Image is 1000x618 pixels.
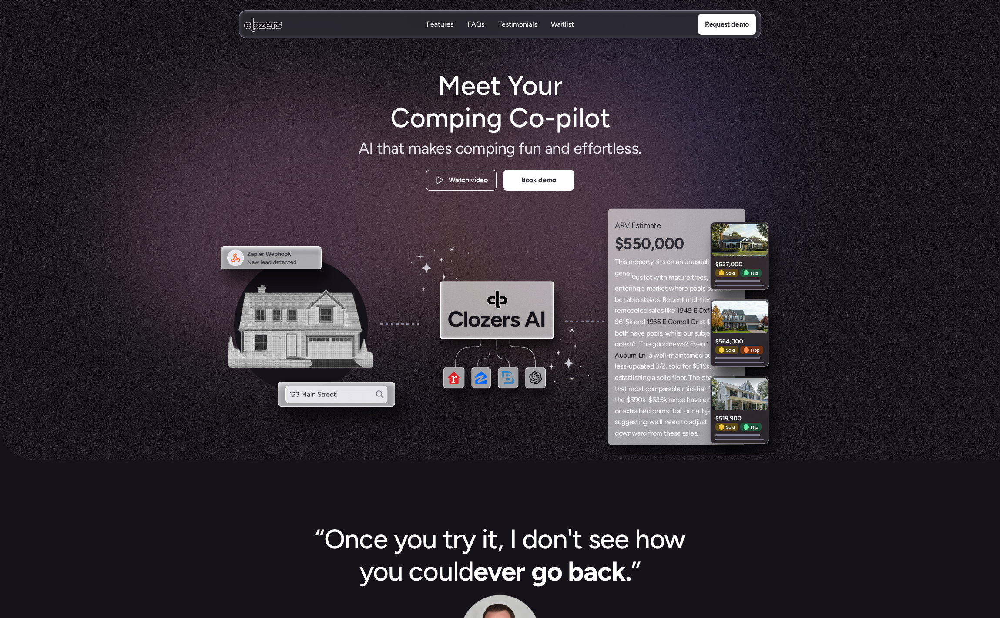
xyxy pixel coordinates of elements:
span: o [619,339,623,350]
span: i [622,256,624,268]
span: s [640,272,643,283]
span: u [524,138,533,159]
span: m [647,283,653,294]
span: e [619,268,623,279]
span: i [494,138,497,159]
span: 1 [622,316,625,328]
span: n [533,138,541,159]
span: r [688,361,691,372]
span: n [679,256,683,268]
span: E [693,305,697,316]
span: d [641,316,645,328]
span: e [642,256,646,268]
span: k [429,138,436,159]
span: t [678,272,681,283]
span: e [666,294,670,306]
span: u [687,327,691,339]
p: Testimonials [498,20,537,29]
span: 3 [653,316,657,328]
span: . [637,339,638,350]
span: d [561,138,570,159]
span: a [634,316,638,328]
span: t [624,294,627,306]
span: u [697,327,701,339]
p: Waitlist [551,29,574,39]
span: s [619,372,622,383]
p: FAQs [467,29,484,39]
span: l [676,327,678,339]
span: n [629,339,633,350]
span: l [613,138,616,159]
span: A [359,138,369,159]
span: E [690,339,694,350]
span: n [669,339,673,350]
span: r [656,283,658,294]
span: c [670,294,674,306]
span: t [607,138,612,159]
span: e [617,305,621,316]
span: r [632,256,634,268]
span: m [621,305,627,316]
span: o [683,327,687,339]
span: i [667,305,668,316]
span: 1 [647,316,650,328]
span: d [664,339,668,350]
span: n [633,350,637,361]
span: k [649,294,653,306]
span: ? [685,339,688,350]
span: , [662,327,664,339]
span: t [691,272,694,283]
span: e [615,283,619,294]
span: u [627,350,631,361]
span: r [646,256,648,268]
span: e [673,339,677,350]
span: y [650,256,654,268]
span: k [629,316,633,328]
span: a [652,305,655,316]
span: o [697,283,701,294]
span: t [622,283,625,294]
span: h [671,327,674,339]
span: l [658,327,659,339]
span: e [626,268,630,279]
span: D [691,316,696,328]
span: t [661,272,663,283]
span: f [582,138,587,159]
span: g [636,283,640,294]
span: o [660,339,664,350]
span: r [684,272,686,283]
span: n [498,138,506,159]
span: n [622,268,626,279]
span: e [686,272,690,283]
span: m [668,272,674,283]
span: p [690,283,694,294]
span: l [664,350,666,361]
span: m [408,138,421,159]
span: n [679,316,683,328]
span: s [668,361,671,372]
span: p [633,361,637,372]
span: $ [615,316,619,328]
span: i [690,350,691,361]
span: r [602,138,607,159]
h1: Meet Your Comping Co-pilot [382,70,618,134]
span: o [693,283,697,294]
span: c [456,138,463,159]
span: s [682,339,685,350]
span: m [669,350,675,361]
span: / [659,361,662,372]
span: L [638,350,642,361]
span: o [656,339,660,350]
span: l [688,316,690,328]
span: u [692,256,696,268]
span: t [634,339,637,350]
span: s [657,294,660,306]
span: a [391,138,398,159]
span: a [674,272,678,283]
span: e [635,294,639,306]
span: e [671,305,675,316]
a: WaitlistWaitlist [551,20,574,30]
span: o [685,361,689,372]
span: h [663,272,667,283]
span: - [666,350,669,361]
